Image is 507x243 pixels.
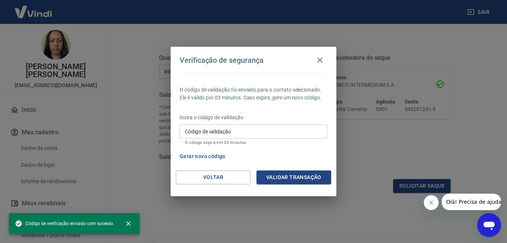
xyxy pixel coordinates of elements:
[180,86,327,102] p: O código de validação foi enviado para o contato selecionado. Ele é válido por 03 minutos. Caso e...
[180,56,264,65] h4: Verificação de segurança
[442,194,501,210] iframe: Mensagem da empresa
[180,114,327,121] p: Insira o código de validação
[424,195,439,210] iframe: Fechar mensagem
[256,170,331,184] button: Validar transação
[185,140,322,145] p: O código expira em 03 minutos.
[15,220,114,227] span: Código de verificação enviado com sucesso.
[177,150,228,163] button: Gerar novo código
[477,213,501,237] iframe: Botão para abrir a janela de mensagens
[120,215,137,232] button: close
[176,170,251,184] button: Voltar
[4,5,63,11] span: Olá! Precisa de ajuda?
